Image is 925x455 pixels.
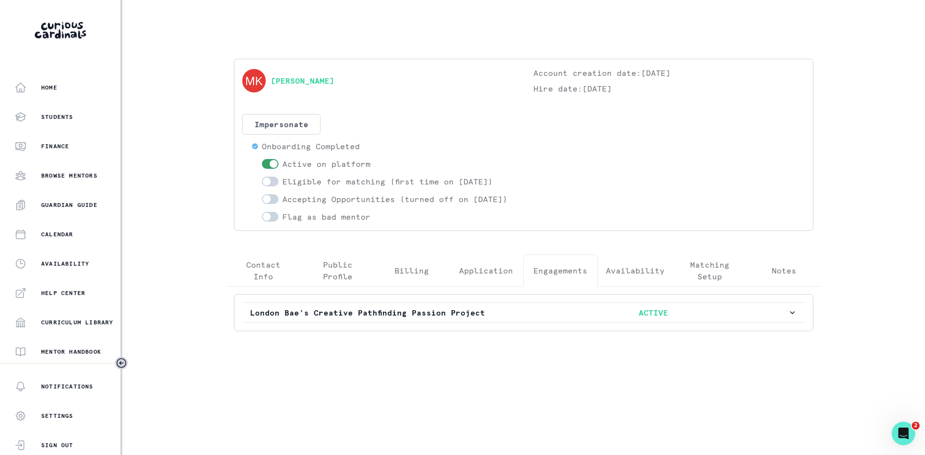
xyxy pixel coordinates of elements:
[271,75,334,87] a: [PERSON_NAME]
[772,265,796,276] p: Notes
[41,84,57,91] p: Home
[41,318,114,326] p: Curriculum Library
[459,265,513,276] p: Application
[282,211,370,223] p: Flag as bad mentor
[912,422,920,430] span: 2
[681,259,739,282] p: Matching Setup
[234,259,292,282] p: Contact Info
[41,348,101,356] p: Mentor Handbook
[533,265,587,276] p: Engagements
[519,307,787,318] p: ACTIVE
[41,172,97,180] p: Browse Mentors
[282,158,370,170] p: Active on platform
[115,357,128,369] button: Toggle sidebar
[892,422,915,445] iframe: Intercom live chat
[41,441,73,449] p: Sign Out
[41,142,69,150] p: Finance
[309,259,367,282] p: Public Profile
[242,303,805,322] button: London Bae's Creative Pathfinding Passion ProjectACTIVE
[41,260,89,268] p: Availability
[41,230,73,238] p: Calendar
[41,201,97,209] p: Guardian Guide
[41,289,85,297] p: Help Center
[282,193,508,205] p: Accepting Opportunities (turned off on [DATE])
[242,69,266,92] img: svg
[262,140,360,152] p: Onboarding Completed
[606,265,665,276] p: Availability
[41,383,93,390] p: Notifications
[41,113,73,121] p: Students
[250,307,519,318] p: London Bae's Creative Pathfinding Passion Project
[35,22,86,39] img: Curious Cardinals Logo
[533,67,805,79] p: Account creation date: [DATE]
[282,176,493,187] p: Eligible for matching (first time on [DATE])
[533,83,805,94] p: Hire date: [DATE]
[41,412,73,420] p: Settings
[242,114,321,135] button: Impersonate
[394,265,429,276] p: Billing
